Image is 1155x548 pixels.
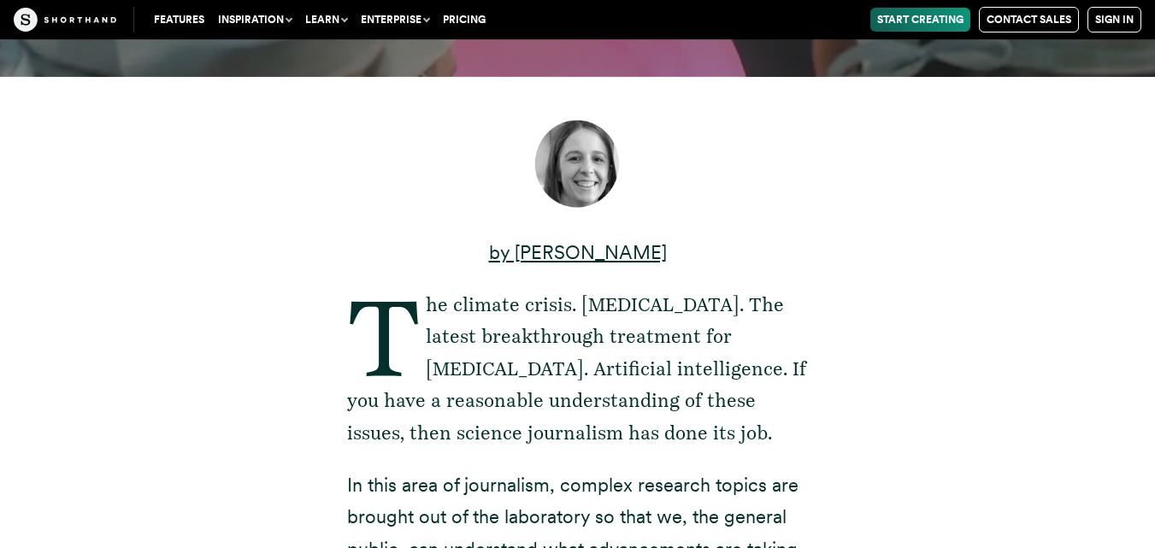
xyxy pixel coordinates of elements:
[298,8,354,32] button: Learn
[354,8,436,32] button: Enterprise
[870,8,970,32] a: Start Creating
[14,8,116,32] img: The Craft
[489,241,667,263] a: by [PERSON_NAME]
[211,8,298,32] button: Inspiration
[979,7,1079,32] a: Contact Sales
[347,289,809,449] p: The climate crisis. [MEDICAL_DATA]. The latest breakthrough treatment for [MEDICAL_DATA]. Artific...
[1087,7,1141,32] a: Sign in
[147,8,211,32] a: Features
[436,8,492,32] a: Pricing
